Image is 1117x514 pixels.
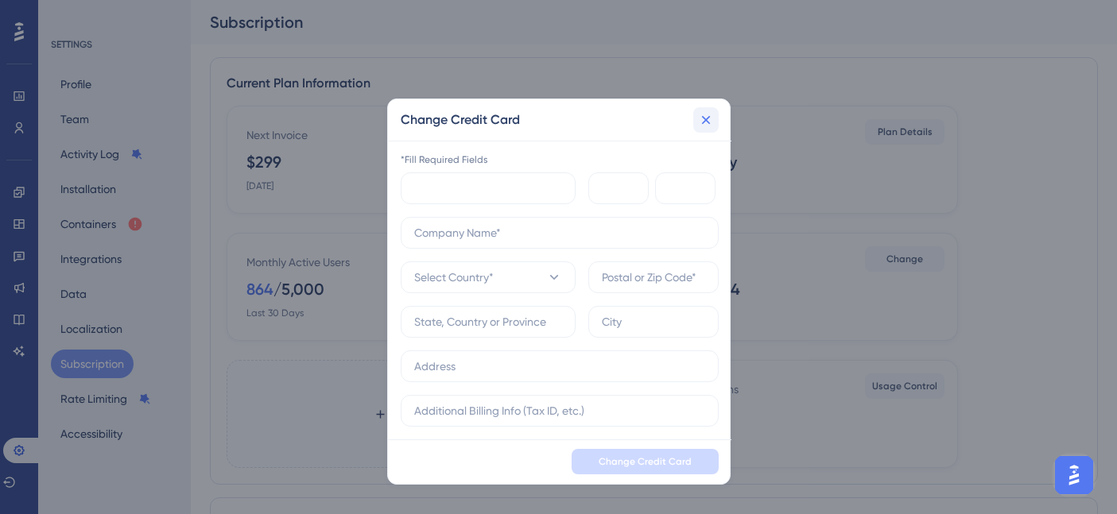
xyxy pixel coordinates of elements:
input: Postal or Zip Code* [602,269,705,286]
iframe: Secure expiration date input frame [602,179,642,198]
span: Select Country* [414,268,494,287]
h2: Change Credit Card [401,110,520,129]
iframe: UserGuiding AI Assistant Launcher [1050,451,1098,499]
span: Change Credit Card [599,455,692,468]
input: State, Country or Province [414,313,562,330]
input: Additional Billing Info (Tax ID, etc.) [414,402,705,419]
input: City [602,313,705,330]
div: *Fill Required Fields [401,153,719,166]
input: Address [414,357,705,375]
iframe: Secure card number input frame [414,179,569,198]
input: Company Name* [414,224,705,242]
iframe: Secure CVC input frame [669,179,709,198]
